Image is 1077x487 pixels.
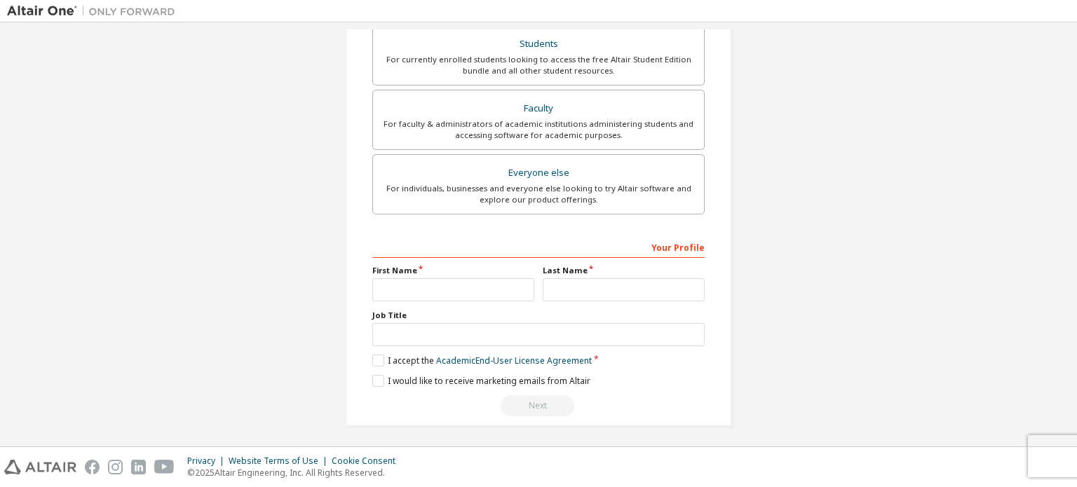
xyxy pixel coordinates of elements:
[372,310,705,321] label: Job Title
[381,183,696,205] div: For individuals, businesses and everyone else looking to try Altair software and explore our prod...
[4,460,76,474] img: altair_logo.svg
[381,118,696,141] div: For faculty & administrators of academic institutions administering students and accessing softwa...
[85,460,100,474] img: facebook.svg
[381,34,696,54] div: Students
[372,355,592,366] label: I accept the
[381,163,696,183] div: Everyone else
[372,235,705,258] div: Your Profile
[332,455,404,467] div: Cookie Consent
[372,265,534,276] label: First Name
[381,99,696,118] div: Faculty
[229,455,332,467] div: Website Terms of Use
[108,460,123,474] img: instagram.svg
[187,467,404,479] p: © 2025 Altair Engineering, Inc. All Rights Reserved.
[7,4,182,18] img: Altair One
[131,460,146,474] img: linkedin.svg
[372,375,590,387] label: I would like to receive marketing emails from Altair
[436,355,592,366] a: Academic End-User License Agreement
[381,54,696,76] div: For currently enrolled students looking to access the free Altair Student Edition bundle and all ...
[372,395,705,416] div: Read and acccept EULA to continue
[154,460,175,474] img: youtube.svg
[543,265,705,276] label: Last Name
[187,455,229,467] div: Privacy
